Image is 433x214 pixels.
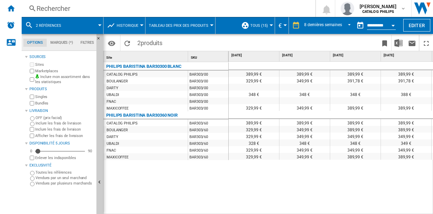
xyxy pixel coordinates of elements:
div: 389,99 € [229,119,279,126]
div: 349,99 € [279,126,330,133]
div: Tableau des prix des produits [149,17,212,34]
label: Toutes les références [36,170,94,175]
div: Sources [29,54,94,60]
div: 389,99 € [330,126,381,133]
div: Rechercher [37,4,298,13]
div: 328 € [229,139,279,146]
input: Vendues par un seul marchand [30,176,35,181]
div: 349,99 € [279,133,330,139]
div: BAR303/60 [188,126,228,133]
span: [DATE] [231,53,278,58]
label: Singles [35,94,94,99]
div: TOUS (15) [241,17,271,34]
div: 389,99 € [279,119,330,126]
div: BAR303/00 [188,84,228,91]
input: Toutes les références [30,171,35,175]
div: CATALOG PHILIPS [107,71,138,78]
span: Tableau des prix des produits [149,23,208,28]
span: Site [106,56,112,59]
div: 391,78 € [330,77,381,84]
div: BAR303/00 [188,77,228,84]
button: Plein écran [419,35,433,51]
div: 348 € [279,91,330,97]
md-tab-item: Marques (*) [47,39,77,47]
div: 388 € [381,91,431,97]
div: MAXICOFFEE [107,154,129,161]
span: 2 références [36,23,61,28]
div: 349,99 € [381,133,431,139]
div: [DATE] [382,51,431,60]
div: 90 [86,149,94,154]
span: TOUS (15) [250,23,268,28]
button: Masquer [96,34,105,46]
span: € [278,22,282,29]
div: Disponibilité 5 Jours [29,141,94,146]
button: € [278,17,285,34]
label: Marketplaces [35,69,94,74]
div: CATALOG PHILIPS [107,120,138,127]
input: Inclure les frais de livraison [30,127,34,132]
span: [DATE] [333,53,379,58]
button: Historique [117,17,142,34]
div: SKU Sort None [189,51,228,62]
img: mysite-bg-18x18.png [35,74,39,78]
div: 391,78 € [381,77,431,84]
div: BAR303/00 [188,104,228,111]
div: UBALDI [107,92,119,98]
div: BAR303/00 [188,91,228,98]
div: 348 € [330,91,381,97]
div: 349,99 € [330,133,381,139]
input: Vendues par plusieurs marchands [30,182,35,186]
div: 348 € [229,91,279,97]
div: 389,99 € [279,70,330,77]
div: BAR303/00 [188,98,228,104]
div: 329,99 € [229,153,279,160]
div: 348 € [279,139,330,146]
div: BAR303/60 [188,140,228,147]
button: Open calendar [387,18,399,31]
div: 329,99 € [229,133,279,139]
div: 349,99 € [330,146,381,153]
div: FNAC [107,98,116,105]
span: [PERSON_NAME] [360,3,396,10]
button: Editer [403,19,430,32]
div: Historique [107,17,142,34]
span: SKU [191,56,197,59]
input: OFF (prix facial) [30,116,35,121]
div: DARTY [107,134,118,140]
md-tab-item: Options [23,39,47,47]
div: Exclusivité [29,163,94,168]
div: BAR303/60 [188,119,228,126]
div: BAR303/60 [188,147,228,153]
div: BAR303/00 [188,71,228,77]
input: Singles [30,95,34,99]
label: Vendues par un seul marchand [36,175,94,180]
div: 389,99 € [229,70,279,77]
label: OFF (prix facial) [36,115,94,120]
div: 389,99 € [381,70,431,77]
button: Options [105,37,118,49]
span: [DATE] [384,53,430,58]
div: MAXICOFFEE [107,105,129,112]
img: excel-24x24.png [394,39,403,47]
div: 8 dernières semaines [304,22,342,27]
input: Bundles [30,101,34,105]
button: Recharger [120,35,134,51]
input: Marketplaces [30,69,34,73]
div: 349,99 € [381,146,431,153]
label: Inclure les frais de livraison [36,121,94,126]
div: 389,99 € [381,153,431,160]
label: Inclure les frais de livraison [35,127,94,132]
label: Vendues par plusieurs marchands [36,181,94,186]
div: 389,99 € [381,104,431,111]
div: FNAC [107,147,116,154]
div: Sort None [105,51,188,62]
div: 349 € [381,139,431,146]
div: 389,99 € [330,70,381,77]
span: produits [141,39,162,46]
div: 389,99 € [330,153,381,160]
div: PHILIPS BARISTINA BAR30300 BLANC [106,62,182,71]
img: profile.jpg [341,2,354,15]
div: 329,99 € [229,77,279,84]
